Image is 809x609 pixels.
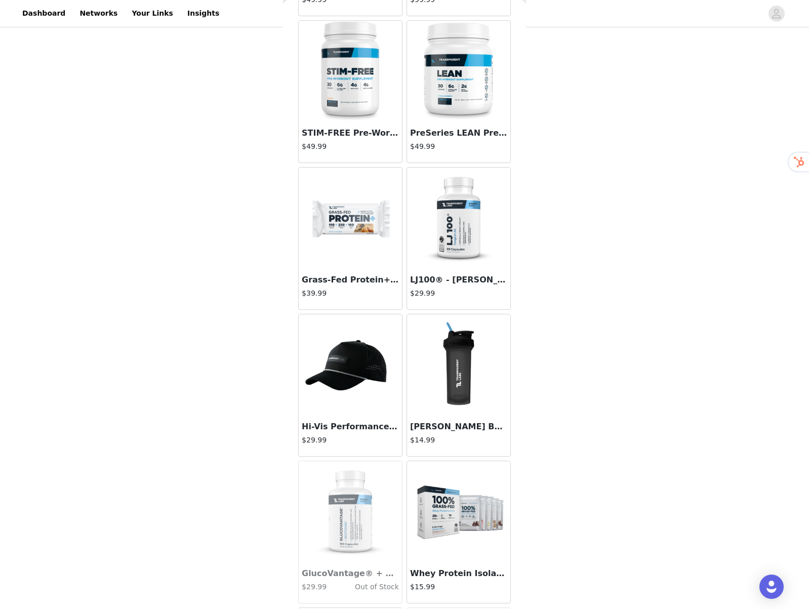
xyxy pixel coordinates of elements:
img: GlucoVantage® + Bioperine® [300,461,401,562]
h4: $29.99 [302,435,399,445]
img: Hi-Vis Performance 5-Panel Cap [300,314,401,416]
img: Whey Protein Isolate - 5 Serving Variety Pack [408,461,509,562]
img: PreSeries LEAN Pre-Workout V3 (Limited Flavors) [408,21,509,122]
h4: $15.99 [410,582,507,592]
h4: $49.99 [302,141,399,152]
h3: Whey Protein Isolate - 5 Serving Variety Pack [410,567,507,580]
img: LJ100® - Tongkat Ali [408,168,509,269]
h4: $49.99 [410,141,507,152]
h3: LJ100® - [PERSON_NAME] [410,274,507,286]
h4: Out of Stock [334,582,399,592]
img: Grass-Fed Protein+ Bars [300,168,401,269]
h4: $29.99 [410,288,507,299]
a: Insights [181,2,225,25]
a: Networks [73,2,124,25]
h3: PreSeries LEAN Pre-Workout V3 (Limited Flavors) [410,127,507,139]
img: TL Shaker Bottle [408,314,509,416]
div: Open Intercom Messenger [759,575,784,599]
img: STIM-FREE Pre-Workout (Limited Flavors) [300,21,401,122]
h3: [PERSON_NAME] Bottle [410,421,507,433]
h3: STIM-FREE Pre-Workout (Limited Flavors) [302,127,399,139]
h4: $14.99 [410,435,507,445]
h4: $39.99 [302,288,399,299]
a: Dashboard [16,2,71,25]
h4: $29.99 [302,582,334,592]
h3: Grass-Fed Protein+ Bars [302,274,399,286]
h3: Hi-Vis Performance 5-Panel Cap [302,421,399,433]
h3: GlucoVantage® + Bioperine® [302,567,399,580]
a: Your Links [126,2,179,25]
div: avatar [772,6,781,22]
